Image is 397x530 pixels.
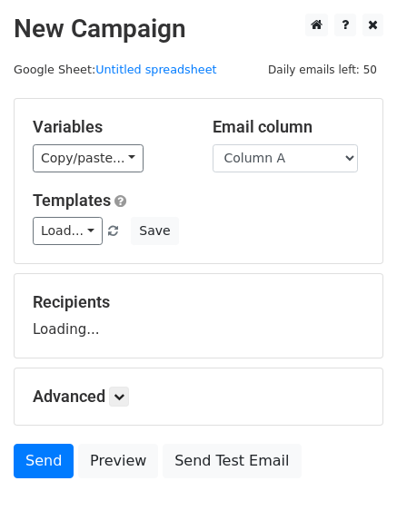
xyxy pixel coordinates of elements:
a: Daily emails left: 50 [262,63,383,76]
button: Save [131,217,178,245]
div: Loading... [33,292,364,339]
span: Daily emails left: 50 [262,60,383,80]
a: Load... [33,217,103,245]
a: Templates [33,191,111,210]
h5: Email column [213,117,365,137]
a: Preview [78,444,158,478]
h5: Recipients [33,292,364,312]
a: Send [14,444,74,478]
h5: Advanced [33,387,364,407]
h2: New Campaign [14,14,383,44]
a: Copy/paste... [33,144,144,172]
small: Google Sheet: [14,63,217,76]
h5: Variables [33,117,185,137]
a: Untitled spreadsheet [95,63,216,76]
a: Send Test Email [163,444,301,478]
